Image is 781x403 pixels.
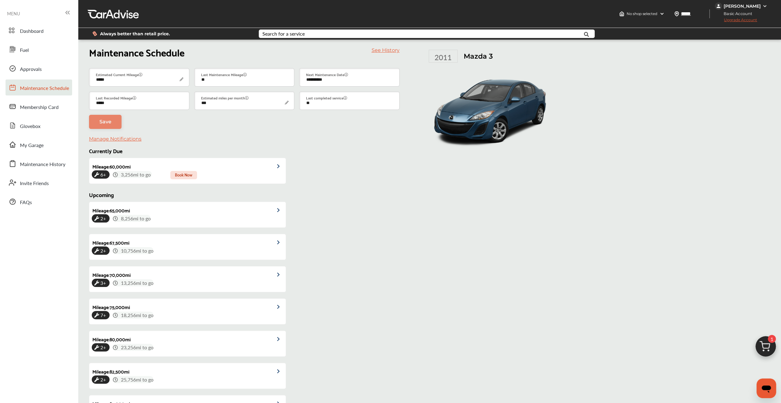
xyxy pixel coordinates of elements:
img: 7291_st0640_046.jpg [429,65,551,157]
label: Next Maintenance Date [306,71,348,78]
img: grCAAAAAElFTkSuQmCC [277,164,286,169]
img: header-divider.bc55588e.svg [709,9,710,18]
a: Mileage:67,500mi2+ 10,756mi to go [89,234,286,260]
label: Last completed service [306,95,347,101]
span: Approvals [20,65,42,73]
img: grCAAAAAElFTkSuQmCC [277,208,286,212]
span: 2+ [99,343,107,352]
span: Save [99,119,111,125]
span: Basic Account [715,10,757,17]
img: WGsFRI8htEPBVLJbROoPRyZpYNWhNONpIPPETTm6eUC0GeLEiAAAAAElFTkSuQmCC [762,4,767,9]
h1: Mazda 3 [464,52,493,60]
a: Mileage:70,000mi3+ 13,256mi to go [89,266,286,292]
a: Mileage:65,000mi2+ 8,256mi to go [89,202,286,227]
div: Search for a service [262,31,305,36]
a: Mileage:60,000mi6+ 3,256mi to go Book Now [89,158,286,184]
span: 18,256 mi to go [120,312,153,319]
span: 10,756 mi to go [120,247,153,254]
div: 2011 [429,50,458,63]
img: grCAAAAAElFTkSuQmCC [277,337,286,341]
span: My Garage [20,141,44,149]
span: Glovebox [20,122,41,130]
span: 13,256 mi to go [120,279,153,286]
div: Mileage : 75,000 mi [89,299,130,311]
span: Fuel [20,46,29,54]
label: Last Maintenance Mileage [201,71,247,78]
span: 23,256 mi to go [120,344,153,351]
a: Mileage:75,000mi7+ 18,256mi to go [89,299,286,324]
span: Membership Card [20,103,59,111]
div: Mileage : 65,000 mi [89,202,130,214]
a: Mileage:82,500mi2+ 25,756mi to go [89,363,286,389]
span: Upgrade Account [715,17,757,25]
h1: Maintenance Schedule [89,46,184,58]
div: Mileage : 82,500 mi [89,363,130,375]
span: Maintenance Schedule [20,84,69,92]
a: Approvals [6,60,72,76]
span: 3,256 mi to go [120,171,152,178]
img: grCAAAAAElFTkSuQmCC [277,305,286,309]
span: 6+ [99,170,107,179]
span: 2+ [99,375,107,384]
span: 3+ [99,278,107,288]
img: grCAAAAAElFTkSuQmCC [277,273,286,277]
span: Dashboard [20,27,44,35]
img: cart_icon.3d0951e8.svg [751,333,780,363]
a: Maintenance Schedule [6,79,72,95]
span: 7+ [99,310,107,320]
div: [PERSON_NAME] [724,3,761,9]
a: Invite Friends [6,175,72,191]
a: Save [89,115,122,129]
img: header-down-arrow.9dd2ce7d.svg [659,11,664,16]
img: dollor_label_vector.a70140d1.svg [92,31,97,36]
a: FAQs [6,194,72,210]
a: Glovebox [6,118,72,134]
iframe: Button to launch messaging window [756,378,776,398]
span: FAQs [20,199,32,207]
span: 1 [768,335,776,343]
span: Currently Due [89,146,122,155]
span: Upcoming [89,190,114,199]
img: grCAAAAAElFTkSuQmCC [277,240,286,245]
span: Maintenance History [20,161,65,169]
span: No shop selected [627,11,657,16]
a: Fuel [6,41,72,57]
span: Book Now [170,171,197,179]
img: jVpblrzwTbfkPYzPPzSLxeg0AAAAASUVORK5CYII= [715,2,722,10]
div: Mileage : 60,000 mi [89,158,131,170]
div: Mileage : 67,500 mi [89,234,130,246]
span: 25,756 mi to go [120,376,153,383]
span: MENU [7,11,20,16]
a: Dashboard [6,22,72,38]
a: Membership Card [6,99,72,114]
div: Mileage : 80,000 mi [89,331,131,343]
a: Maintenance History [6,156,72,172]
a: Manage Notifications [89,136,141,142]
label: Estimated miles per month [201,95,249,101]
span: 8,256 mi to go [120,215,151,222]
span: 2+ [99,214,107,223]
label: Last Recorded Mileage [96,95,136,101]
span: Always better than retail price. [100,32,170,36]
img: location_vector.a44bc228.svg [674,11,679,16]
span: Invite Friends [20,180,49,188]
a: See History [372,47,400,53]
a: My Garage [6,137,72,153]
label: Estimated Current Mileage [96,71,142,78]
span: 2+ [99,246,107,255]
img: grCAAAAAElFTkSuQmCC [277,369,286,374]
div: Mileage : 70,000 mi [89,266,131,279]
img: header-home-logo.8d720a4f.svg [619,11,624,16]
a: Mileage:80,000mi2+ 23,256mi to go [89,331,286,356]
